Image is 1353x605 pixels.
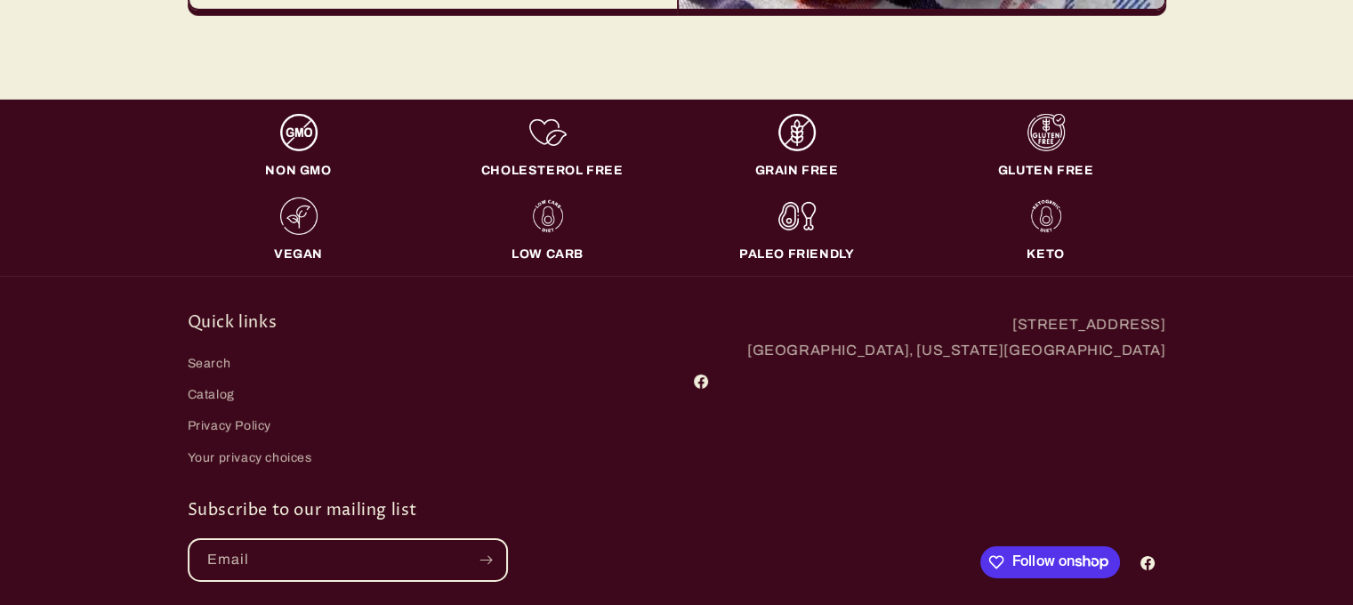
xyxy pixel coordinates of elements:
[188,410,271,441] a: Privacy Policy
[280,198,318,235] img: feature-item-5
[739,246,854,262] div: PALEO FRIENDLY
[265,163,331,179] div: NON GMO
[778,198,816,235] img: feature-item-7
[280,114,318,151] img: feature-item-1
[529,198,567,235] img: feature-item-6
[1027,198,1065,235] img: feature-item-8
[529,114,567,151] img: feature-item-2
[188,379,235,410] a: Catalog
[188,500,971,520] h2: Subscribe to our mailing list
[481,163,624,179] div: CHOLESTEROL FREE
[511,246,584,262] div: LOW CARB
[1027,114,1065,151] img: feature-item-4
[274,246,323,262] div: VEGAN
[778,114,816,151] img: feature-item-3
[188,312,672,333] h2: Quick links
[467,538,506,582] button: Subscribe
[188,352,231,379] a: Search
[188,442,312,473] a: Your privacy choices
[682,312,1166,364] p: [STREET_ADDRESS] [GEOGRAPHIC_DATA], [US_STATE][GEOGRAPHIC_DATA]
[998,163,1094,179] div: GLUTEN FREE
[1027,246,1064,262] div: KETO
[755,163,839,179] div: GRAIN FREE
